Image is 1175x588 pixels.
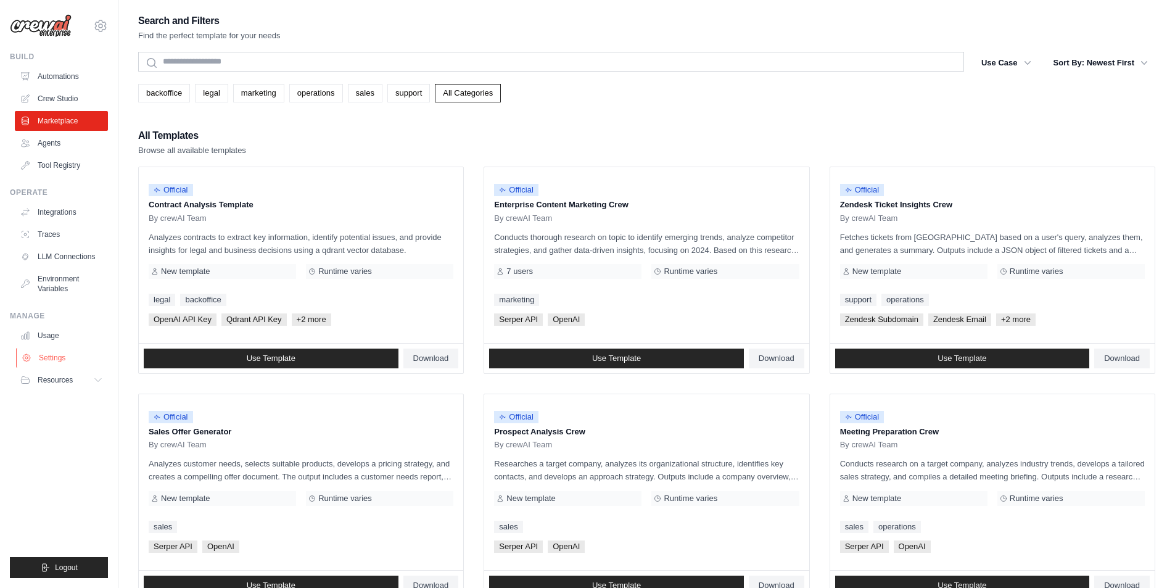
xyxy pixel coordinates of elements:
[548,540,585,553] span: OpenAI
[840,199,1145,211] p: Zendesk Ticket Insights Crew
[835,349,1090,368] a: Use Template
[15,370,108,390] button: Resources
[144,349,398,368] a: Use Template
[592,354,641,363] span: Use Template
[15,225,108,244] a: Traces
[149,457,453,483] p: Analyzes customer needs, selects suitable products, develops a pricing strategy, and creates a co...
[494,540,543,553] span: Serper API
[974,52,1039,74] button: Use Case
[138,127,246,144] h2: All Templates
[1104,354,1140,363] span: Download
[221,313,287,326] span: Qdrant API Key
[840,540,889,553] span: Serper API
[15,247,108,267] a: LLM Connections
[149,411,193,423] span: Official
[840,426,1145,438] p: Meeting Preparation Crew
[149,313,216,326] span: OpenAI API Key
[138,144,246,157] p: Browse all available templates
[247,354,295,363] span: Use Template
[138,12,281,30] h2: Search and Filters
[15,269,108,299] a: Environment Variables
[759,354,794,363] span: Download
[149,199,453,211] p: Contract Analysis Template
[149,184,193,196] span: Official
[318,267,372,276] span: Runtime varies
[1010,267,1063,276] span: Runtime varies
[840,313,923,326] span: Zendesk Subdomain
[1010,494,1063,503] span: Runtime varies
[840,411,884,423] span: Official
[149,213,207,223] span: By crewAI Team
[149,294,175,306] a: legal
[149,440,207,450] span: By crewAI Team
[10,52,108,62] div: Build
[292,313,331,326] span: +2 more
[15,133,108,153] a: Agents
[10,14,72,38] img: Logo
[494,231,799,257] p: Conducts thorough research on topic to identify emerging trends, analyze competitor strategies, a...
[506,267,533,276] span: 7 users
[149,540,197,553] span: Serper API
[161,267,210,276] span: New template
[749,349,804,368] a: Download
[15,67,108,86] a: Automations
[161,494,210,503] span: New template
[195,84,228,102] a: legal
[1046,52,1155,74] button: Sort By: Newest First
[15,326,108,346] a: Usage
[873,521,921,533] a: operations
[435,84,501,102] a: All Categories
[318,494,372,503] span: Runtime varies
[852,494,901,503] span: New template
[494,294,539,306] a: marketing
[289,84,343,102] a: operations
[840,184,884,196] span: Official
[852,267,901,276] span: New template
[202,540,239,553] span: OpenAI
[489,349,744,368] a: Use Template
[10,311,108,321] div: Manage
[387,84,430,102] a: support
[881,294,929,306] a: operations
[138,30,281,42] p: Find the perfect template for your needs
[15,89,108,109] a: Crew Studio
[996,313,1036,326] span: +2 more
[894,540,931,553] span: OpenAI
[149,231,453,257] p: Analyzes contracts to extract key information, identify potential issues, and provide insights fo...
[928,313,991,326] span: Zendesk Email
[233,84,284,102] a: marketing
[413,354,449,363] span: Download
[506,494,555,503] span: New template
[840,521,868,533] a: sales
[494,521,522,533] a: sales
[664,494,717,503] span: Runtime varies
[10,557,108,578] button: Logout
[149,426,453,438] p: Sales Offer Generator
[15,202,108,222] a: Integrations
[494,440,552,450] span: By crewAI Team
[180,294,226,306] a: backoffice
[494,313,543,326] span: Serper API
[840,294,876,306] a: support
[494,411,538,423] span: Official
[494,426,799,438] p: Prospect Analysis Crew
[840,440,898,450] span: By crewAI Team
[15,111,108,131] a: Marketplace
[938,354,986,363] span: Use Template
[840,213,898,223] span: By crewAI Team
[348,84,382,102] a: sales
[15,155,108,175] a: Tool Registry
[840,457,1145,483] p: Conducts research on a target company, analyzes industry trends, develops a tailored sales strate...
[840,231,1145,257] p: Fetches tickets from [GEOGRAPHIC_DATA] based on a user's query, analyzes them, and generates a su...
[55,563,78,573] span: Logout
[494,213,552,223] span: By crewAI Team
[403,349,459,368] a: Download
[149,521,177,533] a: sales
[548,313,585,326] span: OpenAI
[38,375,73,385] span: Resources
[16,348,109,368] a: Settings
[494,457,799,483] p: Researches a target company, analyzes its organizational structure, identifies key contacts, and ...
[138,84,190,102] a: backoffice
[494,199,799,211] p: Enterprise Content Marketing Crew
[664,267,717,276] span: Runtime varies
